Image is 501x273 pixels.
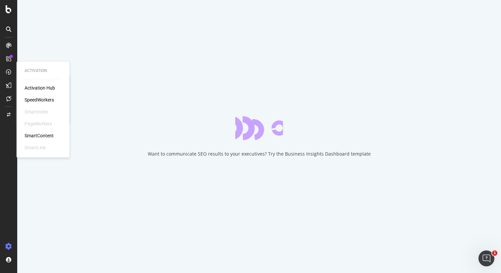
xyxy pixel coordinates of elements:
img: logo_orange.svg [11,11,16,16]
div: SmartIndex [25,108,48,115]
div: Activation [25,68,62,74]
div: animation [235,116,283,140]
div: SmartLink [25,144,46,151]
span: 1 [492,250,497,256]
div: Want to communicate SEO results to your executives? Try the Business Insights Dashboard template [148,151,371,157]
iframe: Intercom live chat [478,250,494,266]
div: PageWorkers [25,120,52,127]
a: SpeedWorkers [25,97,54,103]
div: Domain: [DOMAIN_NAME] [17,17,73,23]
a: Activation Hub [25,85,55,91]
div: Domain Overview [27,39,59,43]
img: tab_keywords_by_traffic_grey.svg [67,38,72,44]
a: SmartContent [25,132,54,139]
div: Keywords by Traffic [74,39,109,43]
div: v 4.0.25 [19,11,32,16]
img: website_grey.svg [11,17,16,23]
img: tab_domain_overview_orange.svg [19,38,25,44]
